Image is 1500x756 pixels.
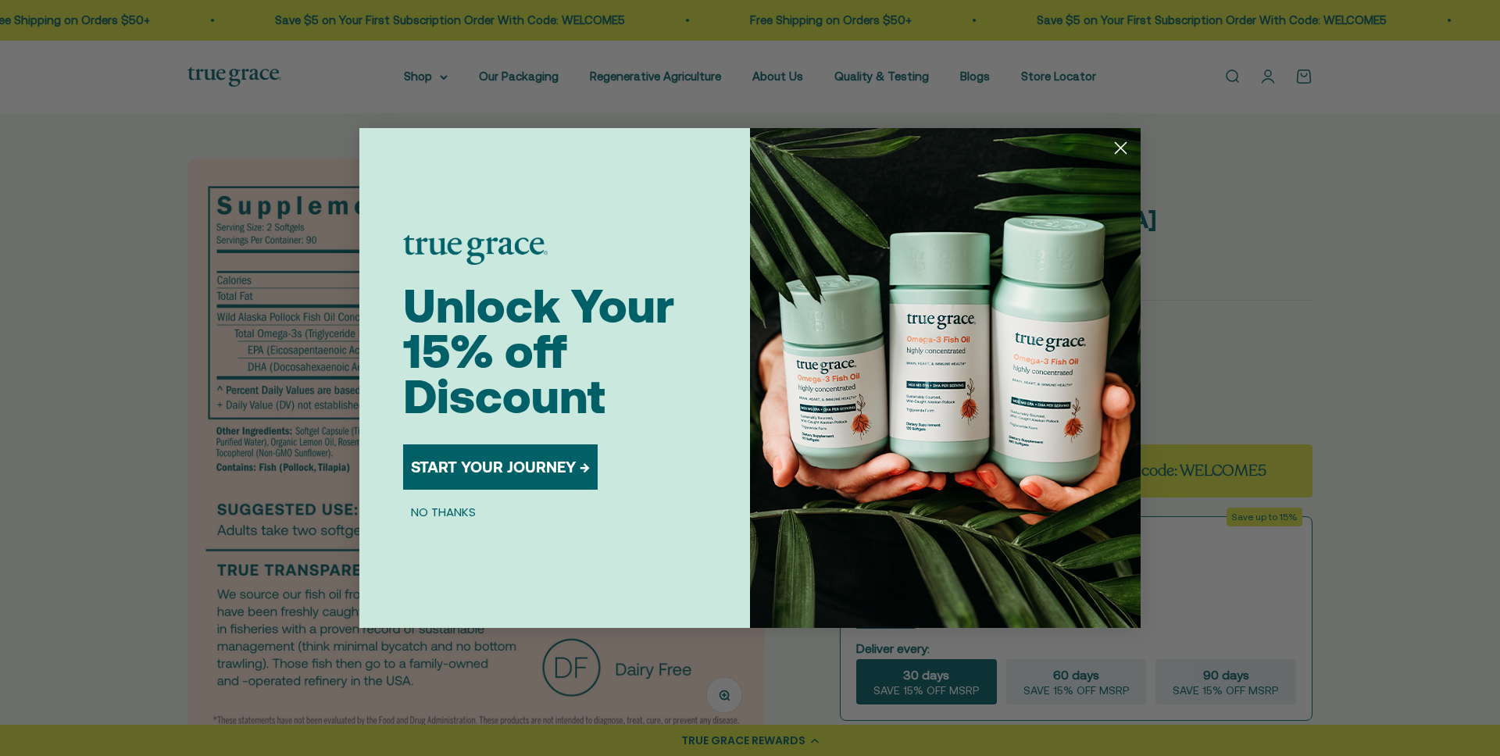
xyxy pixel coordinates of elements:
span: Unlock Your 15% off Discount [403,279,674,423]
button: NO THANKS [403,502,484,521]
button: Close dialog [1107,134,1134,162]
button: START YOUR JOURNEY → [403,444,598,490]
img: 098727d5-50f8-4f9b-9554-844bb8da1403.jpeg [750,128,1141,628]
img: logo placeholder [403,235,548,265]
